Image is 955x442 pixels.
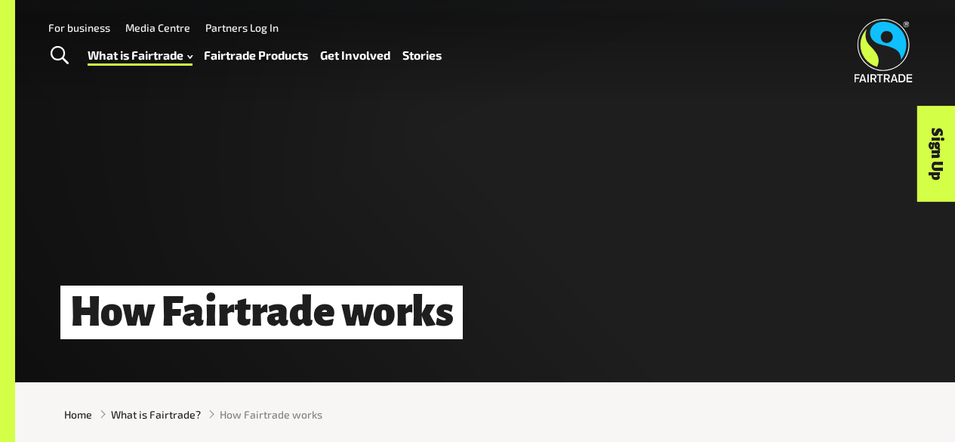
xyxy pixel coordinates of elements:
[402,45,442,66] a: Stories
[125,21,190,34] a: Media Centre
[204,45,308,66] a: Fairtrade Products
[220,406,322,422] span: How Fairtrade works
[41,37,78,75] a: Toggle Search
[48,21,110,34] a: For business
[855,19,913,82] img: Fairtrade Australia New Zealand logo
[60,286,463,339] h1: How Fairtrade works
[205,21,279,34] a: Partners Log In
[64,406,92,422] a: Home
[88,45,193,66] a: What is Fairtrade
[111,406,201,422] a: What is Fairtrade?
[320,45,390,66] a: Get Involved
